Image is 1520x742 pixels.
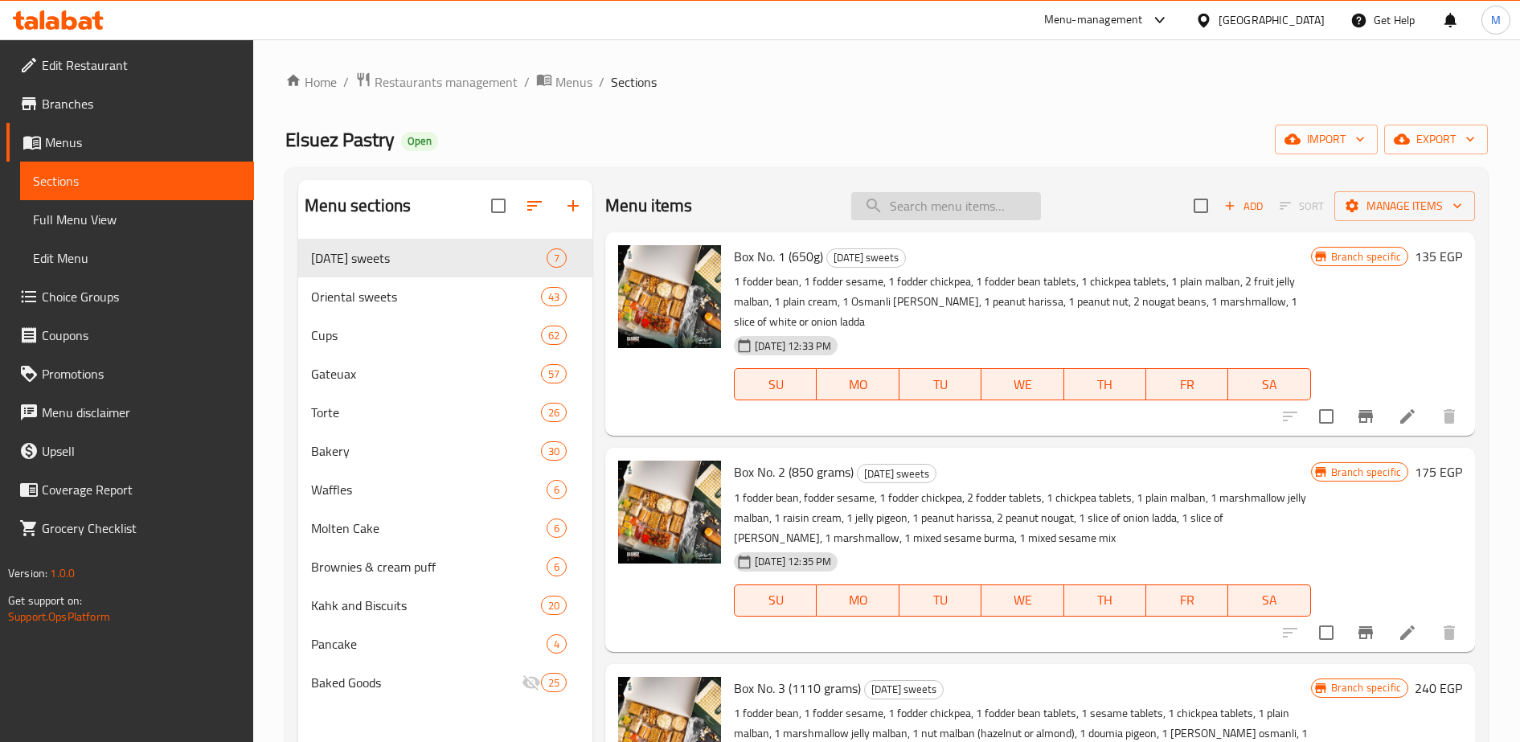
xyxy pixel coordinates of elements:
span: Select section first [1269,194,1334,219]
div: items [541,673,567,692]
span: Brownies & cream puff [311,557,547,576]
a: Branches [6,84,254,123]
button: TH [1064,584,1146,617]
button: MO [817,584,899,617]
div: Bakery [311,441,541,461]
span: Torte [311,403,541,422]
span: [DATE] 12:35 PM [748,554,838,569]
h6: 240 EGP [1415,677,1462,699]
a: Support.OpsPlatform [8,606,110,627]
button: WE [981,584,1063,617]
span: Menus [45,133,241,152]
button: import [1275,125,1378,154]
span: Get support on: [8,590,82,611]
span: TU [906,373,975,396]
span: 6 [547,482,566,498]
a: Menus [536,72,592,92]
svg: Inactive section [522,673,541,692]
span: Pancake [311,634,547,654]
span: Molten Cake [311,519,547,538]
span: WE [988,373,1057,396]
span: Edit Menu [33,248,241,268]
li: / [524,72,530,92]
span: Sections [33,171,241,191]
div: Open [401,132,438,151]
a: Upsell [6,432,254,470]
span: SU [741,588,810,612]
div: items [541,287,567,306]
h6: 175 EGP [1415,461,1462,483]
button: Branch-specific-item [1346,397,1385,436]
span: Sections [611,72,657,92]
nav: Menu sections [298,232,592,708]
img: Box No. 1 (650g) [618,245,721,348]
div: items [541,403,567,422]
span: Grocery Checklist [42,519,241,538]
span: Baked Goods [311,673,522,692]
span: 7 [547,251,566,266]
span: Open [401,134,438,148]
h2: Menu sections [305,194,411,218]
button: Add [1218,194,1269,219]
span: WE [988,588,1057,612]
span: 25 [542,675,566,691]
button: delete [1430,397,1469,436]
span: FR [1153,373,1222,396]
span: Select all sections [481,189,515,223]
span: Menus [555,72,592,92]
button: export [1384,125,1488,154]
span: Oriental sweets [311,287,541,306]
span: Elsuez Pastry [285,121,395,158]
a: Coupons [6,316,254,355]
div: Kahk and Biscuits [311,596,541,615]
div: items [541,596,567,615]
span: [DATE] sweets [827,248,905,267]
button: TH [1064,368,1146,400]
span: Restaurants management [375,72,518,92]
div: Mawlid sweets [857,464,936,483]
a: Home [285,72,337,92]
div: items [547,634,567,654]
span: Branch specific [1325,680,1407,695]
a: Full Menu View [20,200,254,239]
span: Add [1222,197,1265,215]
div: Bakery30 [298,432,592,470]
a: Edit Menu [20,239,254,277]
span: SA [1235,588,1304,612]
button: SU [734,368,817,400]
span: Branches [42,94,241,113]
a: Coverage Report [6,470,254,509]
span: Waffles [311,480,547,499]
span: Manage items [1347,196,1462,216]
span: Select section [1184,189,1218,223]
span: [DATE] sweets [311,248,547,268]
p: 1 fodder bean, fodder sesame, 1 fodder chickpea, 2 fodder tablets, 1 chickpea tablets, 1 plain ma... [734,488,1311,548]
a: Grocery Checklist [6,509,254,547]
div: Molten Cake6 [298,509,592,547]
button: Add section [554,187,592,225]
div: Brownies & cream puff6 [298,547,592,586]
span: 43 [542,289,566,305]
span: Full Menu View [33,210,241,229]
span: 1.0.0 [50,563,75,584]
span: Coverage Report [42,480,241,499]
span: SU [741,373,810,396]
span: 6 [547,521,566,536]
span: 62 [542,328,566,343]
a: Sections [20,162,254,200]
div: [GEOGRAPHIC_DATA] [1219,11,1325,29]
button: Manage items [1334,191,1475,221]
span: Gateuax [311,364,541,383]
span: MO [823,373,892,396]
div: items [541,441,567,461]
div: Mawlid sweets [311,248,547,268]
span: Box No. 2 (850 grams) [734,460,854,484]
div: Baked Goods25 [298,663,592,702]
span: 20 [542,598,566,613]
span: Edit Restaurant [42,55,241,75]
